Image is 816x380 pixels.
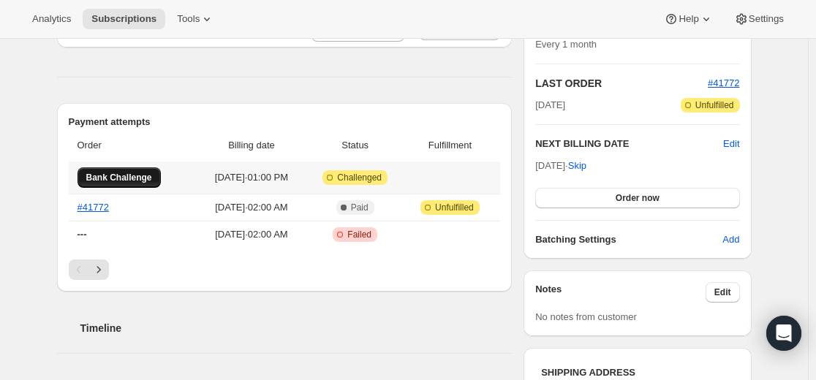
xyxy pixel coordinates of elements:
span: Edit [714,286,731,298]
span: No notes from customer [535,311,637,322]
a: #41772 [708,77,739,88]
h2: Timeline [80,321,513,335]
span: Tools [177,13,200,25]
button: Add [714,228,748,251]
button: Next [88,259,109,280]
nav: Pagination [69,259,501,280]
span: [DATE] · 02:00 AM [201,200,301,215]
h3: Notes [535,282,706,303]
a: #41772 [78,202,109,213]
span: Status [311,138,400,153]
span: Failed [347,229,371,240]
button: Settings [725,9,793,29]
th: Order [69,129,197,161]
span: Analytics [32,13,71,25]
span: Billing date [201,138,301,153]
button: Edit [706,282,740,303]
h6: Batching Settings [535,232,722,247]
button: Analytics [23,9,80,29]
span: Help [679,13,698,25]
span: [DATE] [535,98,565,113]
button: Tools [168,9,223,29]
div: Open Intercom Messenger [766,316,801,351]
h2: Payment attempts [69,115,501,129]
span: Settings [749,13,784,25]
span: Unfulfilled [435,202,474,213]
span: Add [722,232,739,247]
h3: SHIPPING ADDRESS [541,365,733,380]
button: Help [655,9,722,29]
button: Subscriptions [83,9,165,29]
span: [DATE] · [535,160,586,171]
button: Order now [535,188,739,208]
button: Bank Challenge [78,167,161,188]
span: [DATE] · 02:00 AM [201,227,301,242]
span: Fulfillment [409,138,491,153]
span: Challenged [337,172,382,183]
span: --- [78,229,87,240]
span: Subscriptions [91,13,156,25]
button: Skip [559,154,595,178]
h2: NEXT BILLING DATE [535,137,723,151]
span: Order now [616,192,660,204]
span: [DATE] · 01:00 PM [201,170,301,185]
span: Every 1 month [535,39,597,50]
span: Paid [351,202,369,213]
span: Unfulfilled [695,99,734,111]
h2: LAST ORDER [535,76,708,91]
span: Bank Challenge [86,172,152,183]
button: #41772 [708,76,739,91]
span: Skip [568,159,586,173]
button: Edit [723,137,739,151]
